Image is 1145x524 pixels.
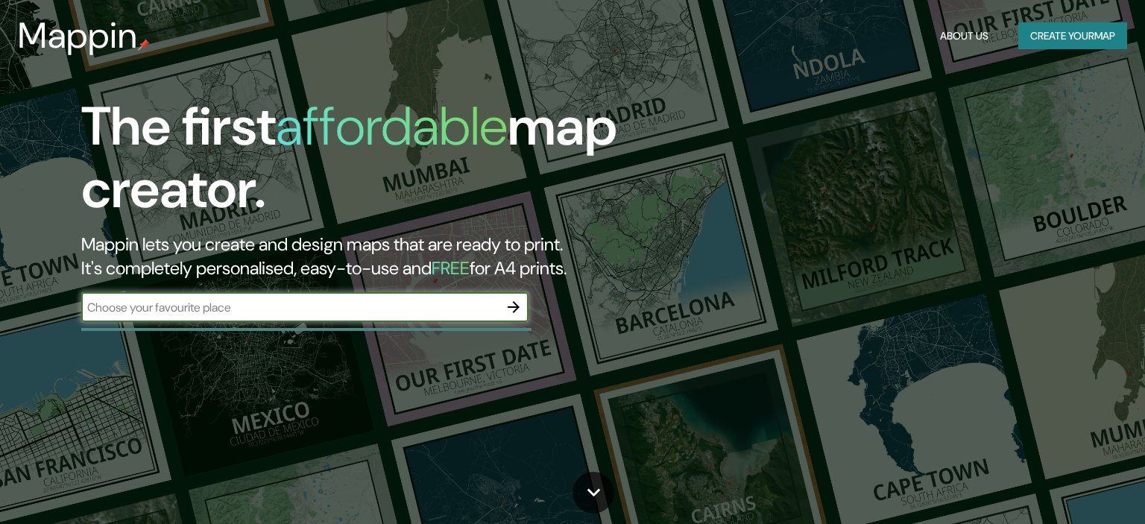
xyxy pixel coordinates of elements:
[18,15,138,57] h3: Mappin
[81,299,499,316] input: Choose your favourite place
[276,92,508,161] h1: affordable
[138,39,150,51] img: mappin-pin
[1018,22,1127,50] button: Create yourmap
[432,256,470,280] h5: FREE
[81,95,654,233] h1: The first map creator.
[934,22,994,50] button: About Us
[81,233,654,280] h2: Mappin lets you create and design maps that are ready to print. It's completely personalised, eas...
